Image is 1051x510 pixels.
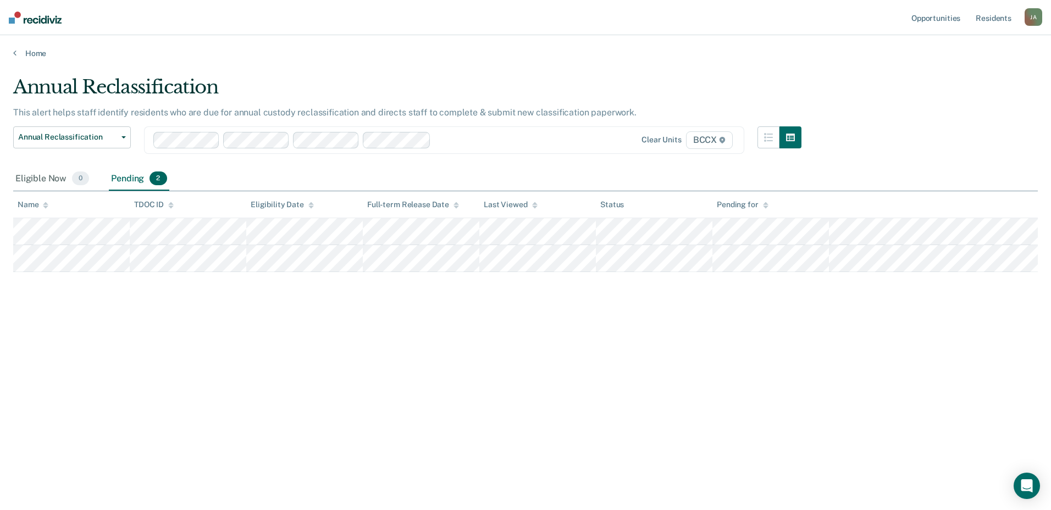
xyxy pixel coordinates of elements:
img: Recidiviz [9,12,62,24]
div: Last Viewed [484,200,537,209]
a: Home [13,48,1038,58]
div: Status [600,200,624,209]
div: Annual Reclassification [13,76,801,107]
div: Eligible Now0 [13,167,91,191]
div: Clear units [641,135,682,145]
div: Open Intercom Messenger [1014,473,1040,499]
button: JA [1025,8,1042,26]
div: Name [18,200,48,209]
div: Pending2 [109,167,169,191]
div: J A [1025,8,1042,26]
div: TDOC ID [134,200,174,209]
span: BCCX [686,131,733,149]
div: Eligibility Date [251,200,314,209]
p: This alert helps staff identify residents who are due for annual custody reclassification and dir... [13,107,637,118]
div: Full-term Release Date [367,200,459,209]
div: Pending for [717,200,768,209]
button: Annual Reclassification [13,126,131,148]
span: 2 [150,171,167,186]
span: Annual Reclassification [18,132,117,142]
span: 0 [72,171,89,186]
